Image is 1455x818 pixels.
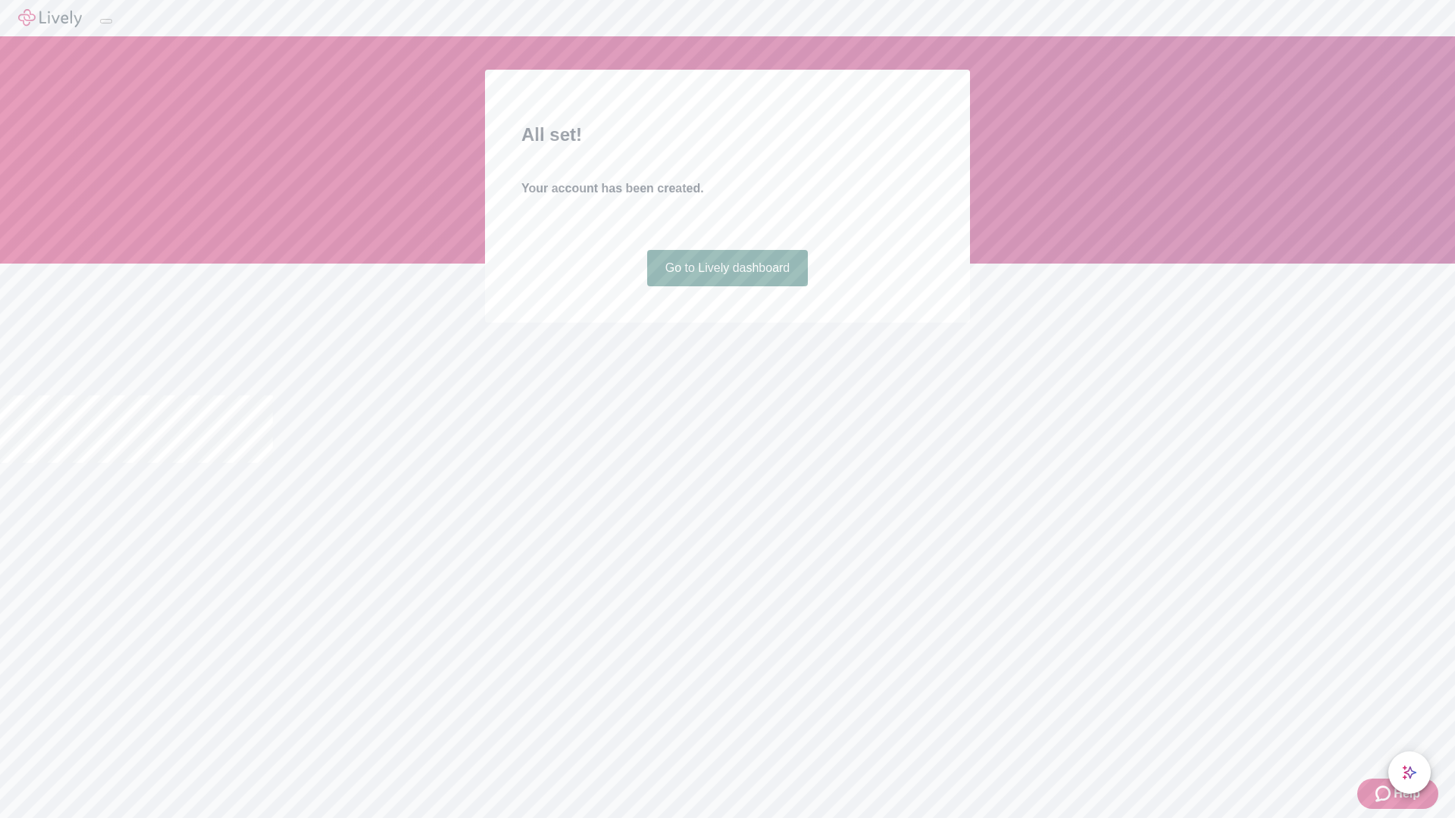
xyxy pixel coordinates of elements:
[521,121,934,148] h2: All set!
[18,9,82,27] img: Lively
[1402,765,1417,780] svg: Lively AI Assistant
[1388,751,1431,794] button: chat
[1394,785,1420,803] span: Help
[1375,785,1394,803] svg: Zendesk support icon
[521,180,934,198] h4: Your account has been created.
[1357,779,1438,809] button: Zendesk support iconHelp
[100,19,112,23] button: Log out
[647,250,809,286] a: Go to Lively dashboard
